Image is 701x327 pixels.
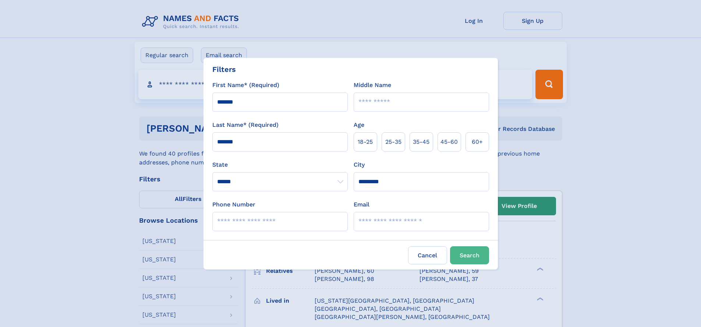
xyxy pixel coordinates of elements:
label: Age [354,121,364,129]
span: 45‑60 [440,138,458,146]
span: 25‑35 [385,138,401,146]
span: 18‑25 [358,138,373,146]
label: Middle Name [354,81,391,90]
label: City [354,160,365,169]
label: Email [354,200,369,209]
button: Search [450,246,489,264]
label: Phone Number [212,200,255,209]
label: Cancel [408,246,447,264]
label: State [212,160,348,169]
label: Last Name* (Required) [212,121,279,129]
span: 60+ [472,138,483,146]
span: 35‑45 [413,138,429,146]
div: Filters [212,64,236,75]
label: First Name* (Required) [212,81,279,90]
